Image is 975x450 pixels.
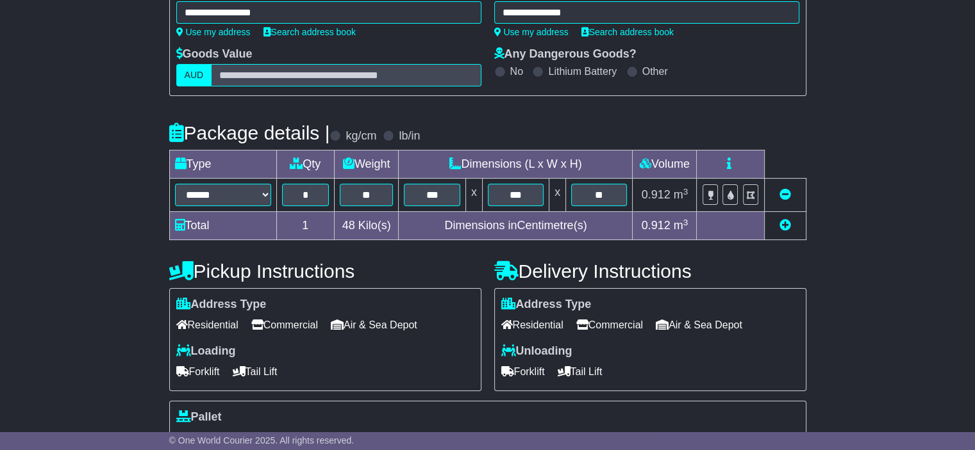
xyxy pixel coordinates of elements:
label: Address Type [176,298,267,312]
label: Goods Value [176,47,253,61]
span: 48 [342,219,355,232]
span: m [674,188,688,201]
td: 1 [276,212,334,240]
td: x [465,179,482,212]
label: AUD [176,64,212,86]
td: Type [169,150,276,179]
label: Address Type [501,298,592,312]
label: lb/in [399,129,420,143]
span: Forklift [176,362,220,382]
span: © One World Courier 2025. All rights reserved. [169,435,354,446]
span: Air & Sea Depot [331,315,417,335]
a: Add new item [779,219,791,232]
span: Commercial [576,315,643,335]
span: Air & Sea Depot [656,315,742,335]
span: Non Stackable [244,428,321,447]
td: Qty [276,150,334,179]
h4: Delivery Instructions [494,261,806,282]
h4: Package details | [169,122,330,143]
span: Residential [501,315,563,335]
label: Any Dangerous Goods? [494,47,637,61]
a: Remove this item [779,188,791,201]
a: Use my address [494,27,569,37]
label: Other [642,65,668,77]
td: Dimensions (L x W x H) [399,150,633,179]
label: Lithium Battery [548,65,617,77]
a: Use my address [176,27,251,37]
span: Residential [176,315,238,335]
td: Total [169,212,276,240]
label: Pallet [176,410,222,424]
span: Tail Lift [233,362,278,382]
span: 0.912 [642,188,671,201]
span: 0.912 [642,219,671,232]
label: Loading [176,344,236,358]
label: kg/cm [346,129,376,143]
label: No [510,65,523,77]
span: m [674,219,688,232]
td: Weight [334,150,399,179]
h4: Pickup Instructions [169,261,481,282]
a: Search address book [581,27,674,37]
a: Search address book [263,27,356,37]
sup: 3 [683,218,688,227]
span: Commercial [251,315,318,335]
td: Dimensions in Centimetre(s) [399,212,633,240]
span: Forklift [501,362,545,382]
span: Tail Lift [558,362,603,382]
sup: 3 [683,187,688,197]
span: Stackable [176,428,231,447]
label: Unloading [501,344,572,358]
td: x [549,179,566,212]
td: Kilo(s) [334,212,399,240]
td: Volume [633,150,697,179]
